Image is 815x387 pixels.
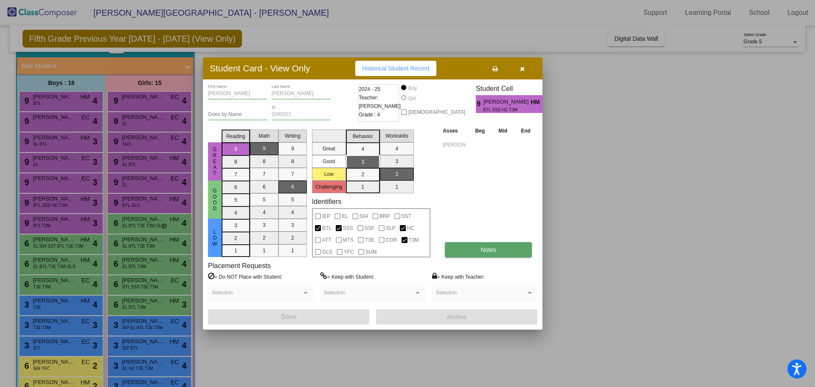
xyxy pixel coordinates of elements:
[208,272,282,281] label: = Do NOT Place with Student:
[272,112,331,118] input: Enter ID
[322,247,332,257] span: GLS
[355,61,436,76] button: Historical Student Record
[386,235,397,245] span: COR
[408,95,416,102] div: Girl
[322,223,332,233] span: BTL
[359,110,380,119] span: Grade : 4
[359,93,401,110] span: Teacher: [PERSON_NAME]
[476,85,550,93] h3: Student Cell
[402,211,411,221] span: SST
[208,309,369,325] button: Save
[379,211,390,221] span: BRP
[359,85,380,93] span: 2024 - 25
[441,126,468,136] th: Asses
[483,107,525,113] span: BTL SSS HC T3M
[365,247,377,257] span: SUM
[343,235,354,245] span: MTS
[320,272,374,281] label: = Keep with Student:
[362,65,430,72] span: Historical Student Record
[322,235,332,245] span: ATT
[409,235,419,245] span: T3M
[531,98,542,107] span: HM
[343,223,353,233] span: SSS
[211,229,219,247] span: Low
[376,309,537,325] button: Archive
[476,99,483,109] span: 9
[211,147,219,176] span: Great
[281,313,296,320] span: Save
[445,242,532,257] button: Notes
[443,138,466,151] input: assessment
[208,262,271,270] label: Placement Requests
[211,188,219,212] span: Good
[468,126,492,136] th: Beg
[208,112,267,118] input: goes by name
[408,85,417,92] div: Boy
[360,211,368,221] span: 504
[483,98,531,107] span: [PERSON_NAME]
[342,211,348,221] span: EL
[386,223,396,233] span: SLP
[492,126,514,136] th: Mid
[447,314,467,320] span: Archive
[408,107,465,117] span: [DEMOGRAPHIC_DATA]
[210,63,310,73] h3: Student Card - View Only
[514,126,537,136] th: End
[542,99,550,109] span: 3
[365,223,374,233] span: SSF
[481,246,496,253] span: Notes
[432,272,485,281] label: = Keep with Teacher:
[322,211,330,221] span: IEP
[407,223,414,233] span: HC
[365,235,374,245] span: T3E
[312,198,341,206] label: Identifiers
[344,247,354,257] span: YFC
